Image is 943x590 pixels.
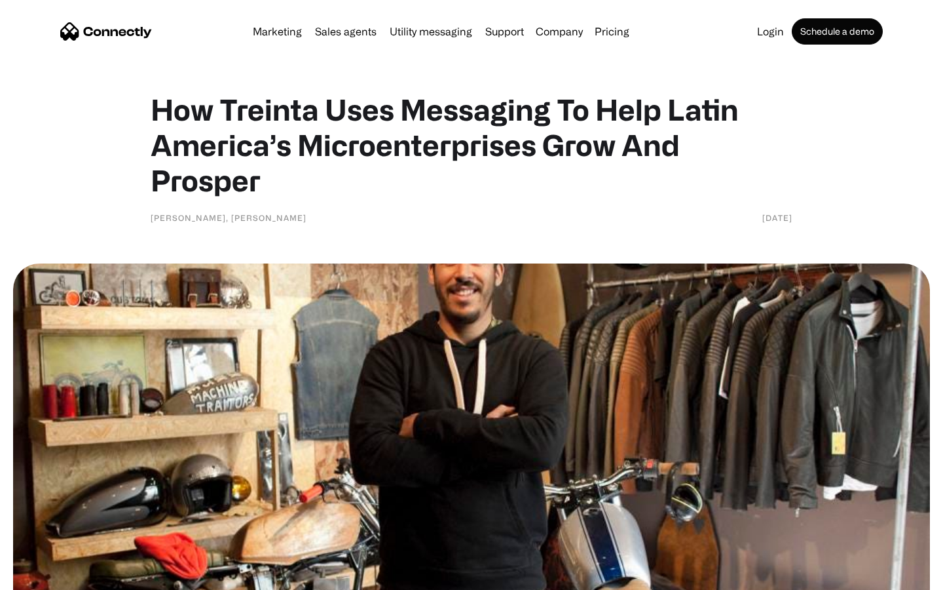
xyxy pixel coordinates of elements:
div: [DATE] [762,211,792,224]
a: Login [752,26,789,37]
div: Company [536,22,583,41]
a: Utility messaging [384,26,477,37]
a: Schedule a demo [792,18,883,45]
div: [PERSON_NAME], [PERSON_NAME] [151,211,306,224]
aside: Language selected: English [13,567,79,585]
a: Pricing [589,26,635,37]
h1: How Treinta Uses Messaging To Help Latin America’s Microenterprises Grow And Prosper [151,92,792,198]
a: Marketing [248,26,307,37]
a: Support [480,26,529,37]
a: Sales agents [310,26,382,37]
ul: Language list [26,567,79,585]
